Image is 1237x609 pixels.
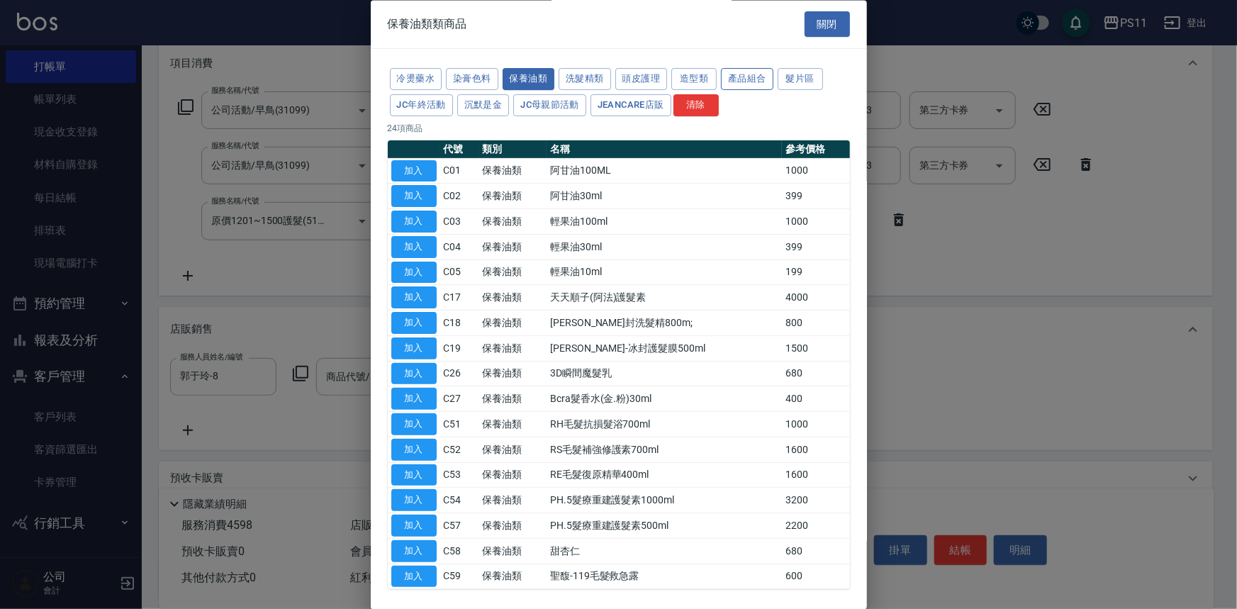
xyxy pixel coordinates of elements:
td: 600 [782,564,850,590]
td: C05 [440,260,479,286]
td: 1000 [782,412,850,437]
button: 加入 [391,566,437,588]
td: C57 [440,513,479,539]
td: 1600 [782,437,850,463]
button: 加入 [391,287,437,309]
td: 保養油類 [479,184,547,209]
button: JC年終活動 [390,94,453,116]
button: 關閉 [805,11,850,38]
td: PH.5髮療重建護髮素500ml [547,513,782,539]
td: C51 [440,412,479,437]
td: 4000 [782,285,850,311]
button: 保養油類 [503,69,555,91]
td: C04 [440,235,479,260]
td: C01 [440,159,479,184]
td: RH毛髮抗損髮浴700ml [547,412,782,437]
td: 3D瞬間魔髮乳 [547,362,782,387]
td: 1600 [782,463,850,488]
td: RS毛髮補強修護素700ml [547,437,782,463]
td: 1500 [782,336,850,362]
td: 聖馥-119毛髮救急露 [547,564,782,590]
td: C03 [440,209,479,235]
td: 保養油類 [479,564,547,590]
td: C53 [440,463,479,488]
button: 頭皮護理 [615,69,668,91]
td: 保養油類 [479,488,547,513]
td: 保養油類 [479,311,547,336]
button: 造型類 [671,69,717,91]
td: C02 [440,184,479,209]
th: 代號 [440,140,479,159]
td: 保養油類 [479,209,547,235]
th: 類別 [479,140,547,159]
button: 加入 [391,363,437,385]
td: 保養油類 [479,386,547,412]
td: 保養油類 [479,437,547,463]
td: C54 [440,488,479,513]
button: 加入 [391,313,437,335]
td: 400 [782,386,850,412]
td: C59 [440,564,479,590]
button: 加入 [391,186,437,208]
td: 保養油類 [479,159,547,184]
td: C19 [440,336,479,362]
td: C17 [440,285,479,311]
td: 保養油類 [479,285,547,311]
span: 保養油類類商品 [388,17,467,31]
td: C18 [440,311,479,336]
button: JeanCare店販 [590,94,671,116]
button: 清除 [673,94,719,116]
td: 保養油類 [479,513,547,539]
button: 加入 [391,414,437,436]
button: 加入 [391,236,437,258]
td: 保養油類 [479,362,547,387]
td: 阿甘油100ML [547,159,782,184]
button: 加入 [391,211,437,233]
td: C52 [440,437,479,463]
td: 輕果油30ml [547,235,782,260]
td: 保養油類 [479,260,547,286]
td: 2200 [782,513,850,539]
button: 產品組合 [721,69,773,91]
th: 名稱 [547,140,782,159]
th: 參考價格 [782,140,850,159]
td: [PERSON_NAME]封洗髮精800m; [547,311,782,336]
td: 阿甘油30ml [547,184,782,209]
td: Bcra髮香水(金.粉)30ml [547,386,782,412]
td: 保養油類 [479,336,547,362]
button: 沉默是金 [457,94,510,116]
td: 保養油類 [479,463,547,488]
td: 199 [782,260,850,286]
td: RE毛髮復原精華400ml [547,463,782,488]
button: 加入 [391,490,437,512]
td: 680 [782,362,850,387]
td: 保養油類 [479,412,547,437]
button: 加入 [391,337,437,359]
td: 甜杏仁 [547,539,782,564]
button: 洗髮精類 [559,69,611,91]
button: 加入 [391,262,437,284]
td: 輕果油10ml [547,260,782,286]
td: 保養油類 [479,539,547,564]
td: 天天順子(阿法)護髮素 [547,285,782,311]
button: 冷燙藥水 [390,69,442,91]
button: 加入 [391,160,437,182]
td: 3200 [782,488,850,513]
td: C58 [440,539,479,564]
td: 保養油類 [479,235,547,260]
td: 1000 [782,159,850,184]
button: 加入 [391,439,437,461]
td: 800 [782,311,850,336]
td: 680 [782,539,850,564]
td: 399 [782,184,850,209]
button: 加入 [391,464,437,486]
td: 399 [782,235,850,260]
p: 24 項商品 [388,122,850,135]
button: 加入 [391,540,437,562]
td: 輕果油100ml [547,209,782,235]
button: JC母親節活動 [513,94,586,116]
button: 髮片區 [778,69,823,91]
td: C27 [440,386,479,412]
button: 加入 [391,389,437,410]
button: 染膏色料 [446,69,498,91]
